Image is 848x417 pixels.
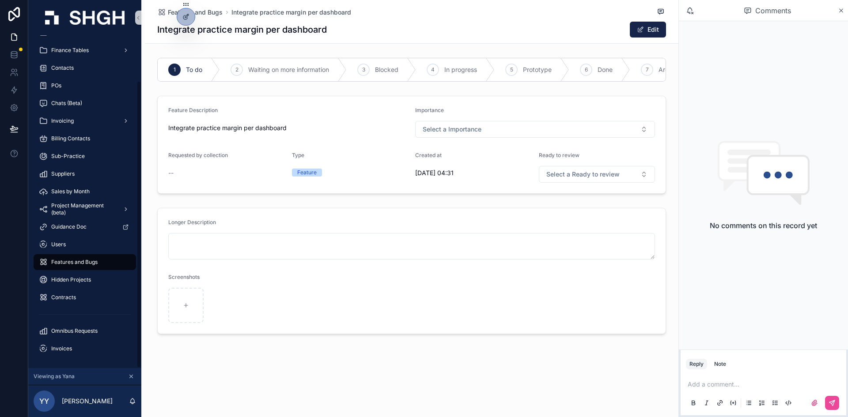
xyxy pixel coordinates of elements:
span: Screenshots [168,274,200,280]
span: Features and Bugs [168,8,223,17]
span: In progress [444,65,477,74]
span: Features and Bugs [51,259,98,266]
span: Contracts [51,294,76,301]
p: [PERSON_NAME] [62,397,113,406]
span: Billing Contacts [51,135,90,142]
a: Finance Tables [34,42,136,58]
span: 6 [585,66,588,73]
span: POs [51,82,61,89]
a: Sub-Practice [34,148,136,164]
span: Finance Tables [51,47,89,54]
div: Feature [297,169,317,177]
img: App logo [45,11,125,25]
span: Type [292,152,304,158]
a: Contacts [34,60,136,76]
span: Integrate practice margin per dashboard [168,124,408,132]
span: Contacts [51,64,74,71]
a: Invoices [34,341,136,357]
a: Project Management (beta) [34,201,136,217]
a: Features and Bugs [34,254,136,270]
span: 2 [235,66,238,73]
span: -- [168,169,174,177]
span: [DATE] 04:31 [415,169,532,177]
span: Hidden Projects [51,276,91,283]
span: Viewing as Yana [34,373,75,380]
a: Suppliers [34,166,136,182]
span: 3 [362,66,365,73]
span: Select a Ready to review [546,170,620,179]
a: Users [34,237,136,252]
span: Waiting on more information [248,65,329,74]
span: 5 [510,66,513,73]
span: Select a Importance [423,125,481,134]
h1: Integrate practice margin per dashboard [157,23,327,36]
span: Archived [659,65,685,74]
span: Chats (Beta) [51,100,82,107]
span: Requested by collection [168,152,228,158]
span: Importance [415,107,444,113]
a: Guidance Doc [34,219,136,235]
a: Chats (Beta) [34,95,136,111]
span: Sales by Month [51,188,90,195]
span: Guidance Doc [51,223,87,230]
span: Feature Description [168,107,218,113]
span: YY [39,396,49,406]
span: Ready to review [539,152,579,158]
div: scrollable content [28,35,141,368]
span: 7 [646,66,649,73]
a: Invoicing [34,113,136,129]
a: Sales by Month [34,184,136,199]
button: Edit [630,22,666,38]
span: Comments [755,5,791,16]
a: Features and Bugs [157,8,223,17]
span: Invoices [51,345,72,352]
a: Contracts [34,289,136,305]
button: Select Button [539,166,655,183]
h2: No comments on this record yet [710,220,817,231]
span: Longer Description [168,219,216,225]
span: Sub-Practice [51,153,85,160]
span: 4 [431,66,435,73]
span: Blocked [375,65,398,74]
button: Select Button [415,121,655,138]
span: Prototype [523,65,552,74]
span: Suppliers [51,170,75,177]
a: POs [34,78,136,94]
a: Integrate practice margin per dashboard [231,8,351,17]
span: Created at [415,152,442,158]
span: Omnibus Requests [51,327,98,334]
span: Project Management (beta) [51,202,116,216]
button: Reply [686,359,707,369]
span: Users [51,241,66,248]
span: 1 [174,66,176,73]
a: Omnibus Requests [34,323,136,339]
span: Done [598,65,613,74]
a: Billing Contacts [34,131,136,147]
span: To do [186,65,202,74]
div: Note [714,361,726,368]
a: Hidden Projects [34,272,136,288]
span: Invoicing [51,117,74,124]
button: Note [711,359,730,369]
